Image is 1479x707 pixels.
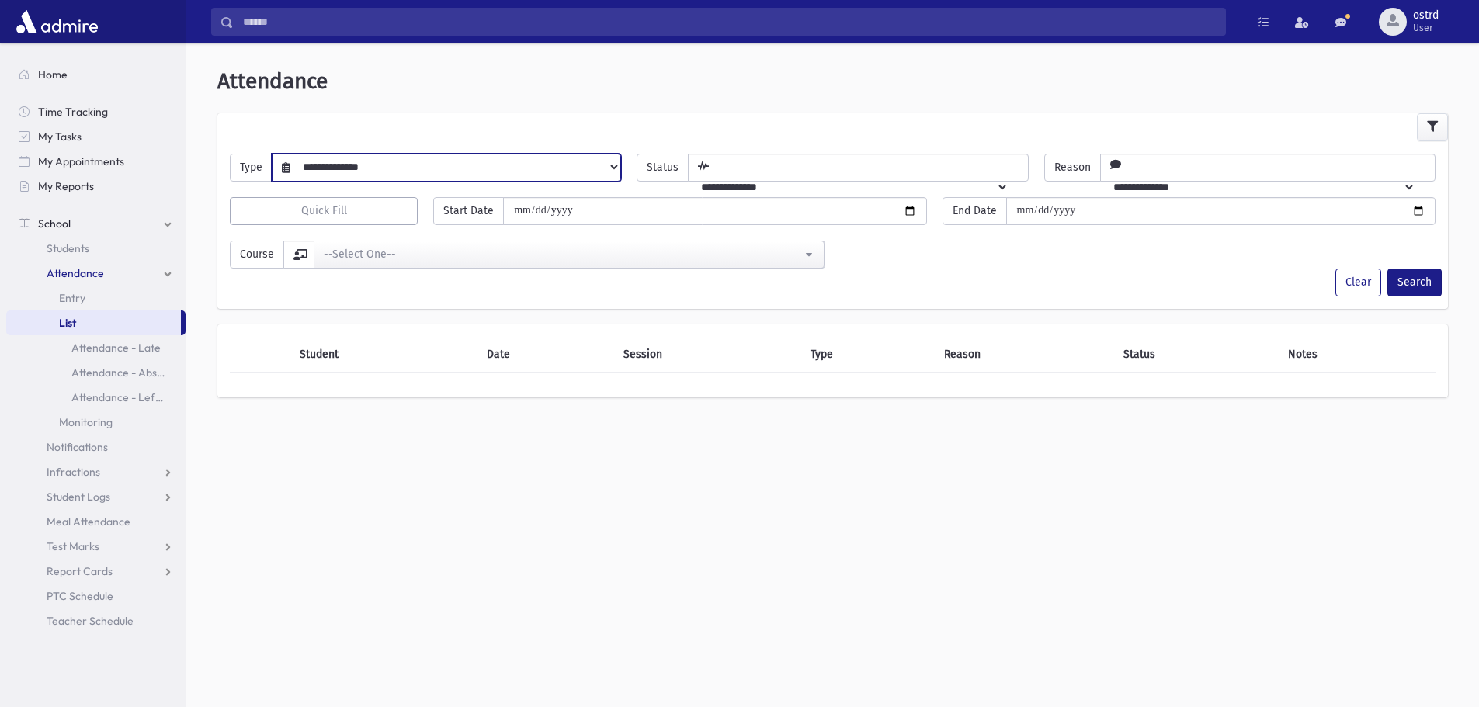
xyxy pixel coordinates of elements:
[6,584,186,608] a: PTC Schedule
[314,241,825,269] button: --Select One--
[12,6,102,37] img: AdmirePro
[38,68,68,81] span: Home
[6,286,186,310] a: Entry
[6,335,186,360] a: Attendance - Late
[477,337,614,373] th: Date
[6,410,186,435] a: Monitoring
[6,99,186,124] a: Time Tracking
[230,154,273,182] span: Type
[6,559,186,584] a: Report Cards
[47,490,110,504] span: Student Logs
[47,564,113,578] span: Report Cards
[47,440,108,454] span: Notifications
[301,204,347,217] span: Quick Fill
[324,246,802,262] div: --Select One--
[234,8,1225,36] input: Search
[801,337,936,373] th: Type
[637,154,689,182] span: Status
[38,130,82,144] span: My Tasks
[6,62,186,87] a: Home
[6,385,186,410] a: Attendance - Left Early
[217,68,328,94] span: Attendance
[6,360,186,385] a: Attendance - Absent
[6,459,186,484] a: Infractions
[6,261,186,286] a: Attendance
[47,539,99,553] span: Test Marks
[38,217,71,230] span: School
[47,241,89,255] span: Students
[6,310,181,335] a: List
[230,241,284,269] span: Course
[59,291,85,305] span: Entry
[6,174,186,199] a: My Reports
[290,337,477,373] th: Student
[614,337,801,373] th: Session
[1413,22,1439,34] span: User
[47,515,130,529] span: Meal Attendance
[6,124,186,149] a: My Tasks
[6,435,186,459] a: Notifications
[47,465,100,479] span: Infractions
[1114,337,1279,373] th: Status
[6,509,186,534] a: Meal Attendance
[59,415,113,429] span: Monitoring
[943,197,1007,225] span: End Date
[38,154,124,168] span: My Appointments
[230,197,418,225] button: Quick Fill
[47,614,134,628] span: Teacher Schedule
[1044,154,1101,182] span: Reason
[1387,269,1442,296] button: Search
[47,589,113,603] span: PTC Schedule
[59,316,76,330] span: List
[6,211,186,236] a: School
[935,337,1114,373] th: Reason
[38,179,94,193] span: My Reports
[6,236,186,261] a: Students
[6,149,186,174] a: My Appointments
[6,484,186,509] a: Student Logs
[38,105,108,119] span: Time Tracking
[6,608,186,633] a: Teacher Schedule
[47,266,104,280] span: Attendance
[1335,269,1381,296] button: Clear
[6,534,186,559] a: Test Marks
[433,197,504,225] span: Start Date
[1279,337,1436,373] th: Notes
[1413,9,1439,22] span: ostrd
